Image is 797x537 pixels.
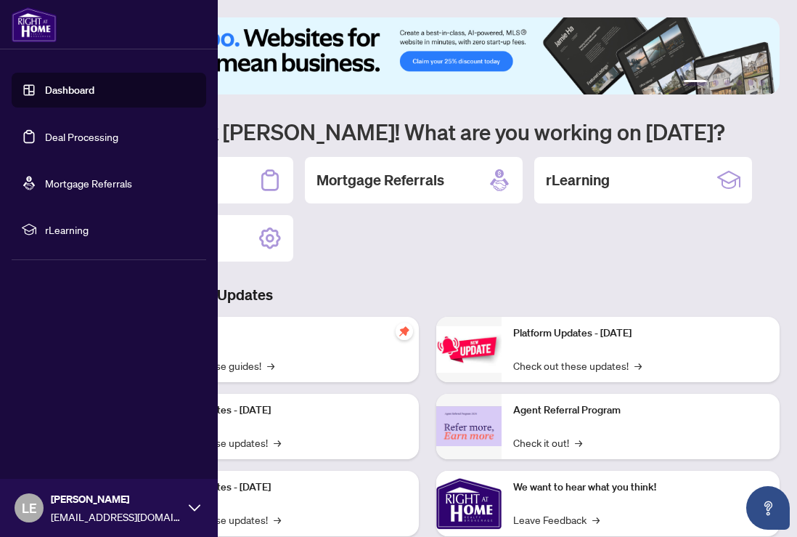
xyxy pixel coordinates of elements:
img: Platform Updates - June 23, 2025 [436,326,502,372]
span: LE [22,498,37,518]
a: Check out these updates!→ [513,358,642,374]
p: Platform Updates - [DATE] [152,403,407,419]
img: Slide 0 [75,17,780,94]
img: logo [12,7,57,42]
button: 5 [748,80,753,86]
p: Agent Referral Program [513,403,768,419]
span: rLearning [45,222,196,238]
a: Dashboard [45,84,94,97]
span: → [592,512,600,528]
span: → [575,435,582,451]
span: → [274,512,281,528]
p: Platform Updates - [DATE] [152,480,407,496]
a: Mortgage Referrals [45,177,132,190]
button: 2 [713,80,719,86]
img: Agent Referral Program [436,406,502,446]
img: We want to hear what you think! [436,471,502,536]
span: [EMAIL_ADDRESS][DOMAIN_NAME] [51,509,181,525]
h3: Brokerage & Industry Updates [75,285,780,305]
button: Open asap [746,486,790,530]
h2: rLearning [546,170,610,190]
h1: Welcome back [PERSON_NAME]! What are you working on [DATE]? [75,118,780,145]
h2: Mortgage Referrals [316,170,444,190]
span: [PERSON_NAME] [51,491,181,507]
button: 1 [684,80,707,86]
p: Platform Updates - [DATE] [513,326,768,342]
p: Self-Help [152,326,407,342]
span: pushpin [396,323,413,340]
p: We want to hear what you think! [513,480,768,496]
a: Leave Feedback→ [513,512,600,528]
button: 6 [759,80,765,86]
span: → [267,358,274,374]
a: Check it out!→ [513,435,582,451]
button: 3 [724,80,730,86]
span: → [634,358,642,374]
span: → [274,435,281,451]
a: Deal Processing [45,130,118,143]
button: 4 [736,80,742,86]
